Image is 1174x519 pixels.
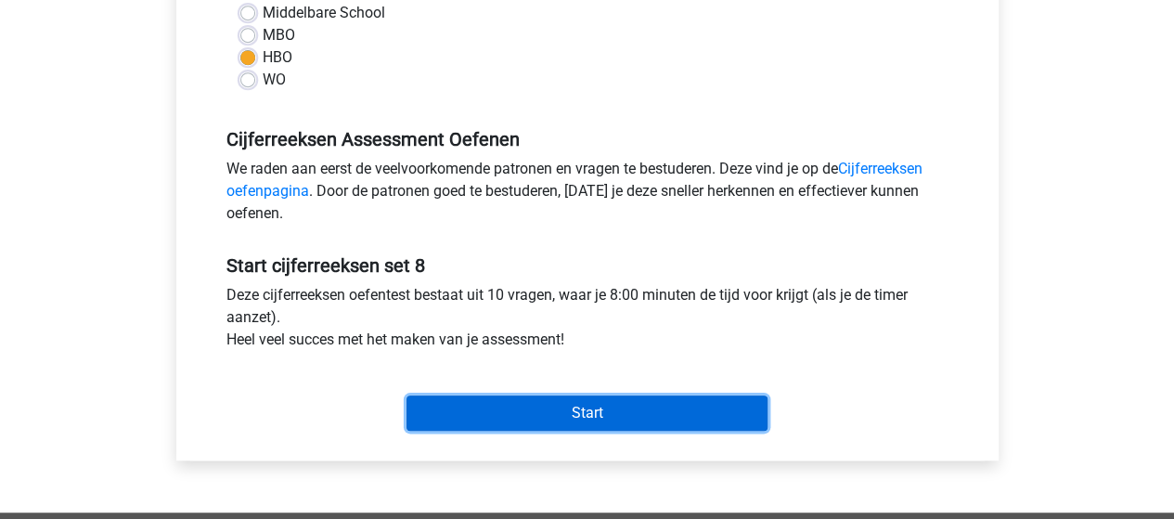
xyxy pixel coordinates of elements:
[226,254,948,277] h5: Start cijferreeksen set 8
[263,24,295,46] label: MBO
[213,284,962,358] div: Deze cijferreeksen oefentest bestaat uit 10 vragen, waar je 8:00 minuten de tijd voor krijgt (als...
[213,158,962,232] div: We raden aan eerst de veelvoorkomende patronen en vragen te bestuderen. Deze vind je op de . Door...
[406,396,768,431] input: Start
[263,46,292,69] label: HBO
[263,2,385,24] label: Middelbare School
[263,69,286,91] label: WO
[226,128,948,150] h5: Cijferreeksen Assessment Oefenen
